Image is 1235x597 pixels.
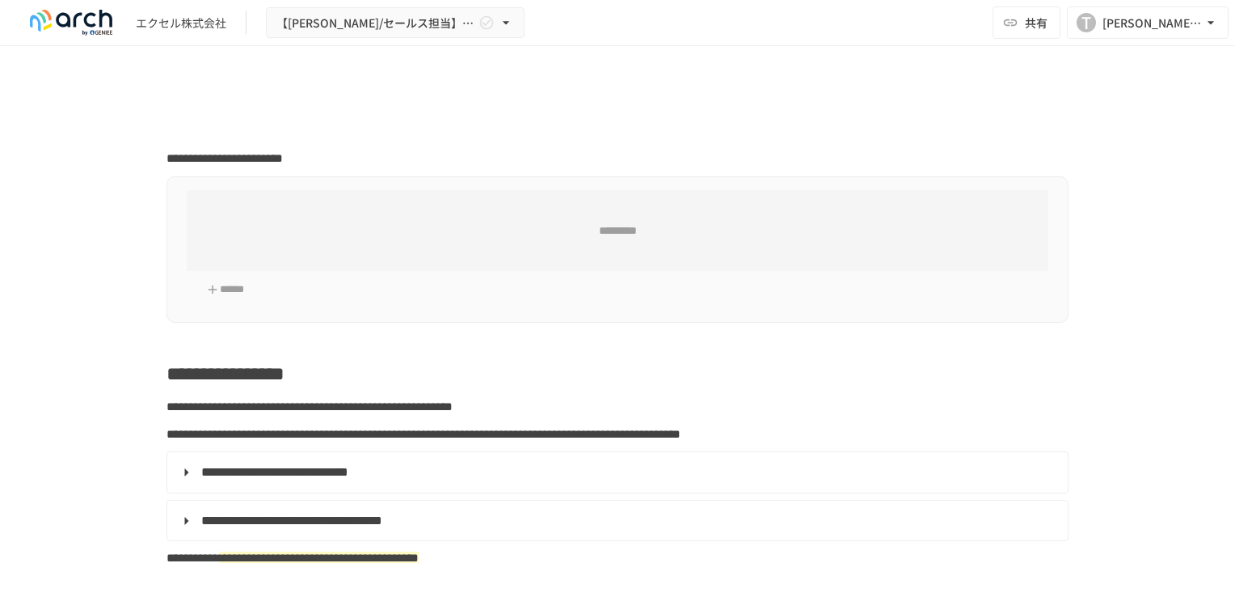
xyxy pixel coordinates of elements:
[1077,13,1096,32] div: T
[19,10,123,36] img: logo-default@2x-9cf2c760.svg
[993,6,1060,39] button: 共有
[1102,13,1203,33] div: [PERSON_NAME][EMAIL_ADDRESS][DOMAIN_NAME]
[1067,6,1229,39] button: T[PERSON_NAME][EMAIL_ADDRESS][DOMAIN_NAME]
[276,13,475,33] span: 【[PERSON_NAME]/セールス担当】エクセル株式会社様_初期設定サポート
[1025,14,1047,32] span: 共有
[266,7,525,39] button: 【[PERSON_NAME]/セールス担当】エクセル株式会社様_初期設定サポート
[136,15,226,32] div: エクセル株式会社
